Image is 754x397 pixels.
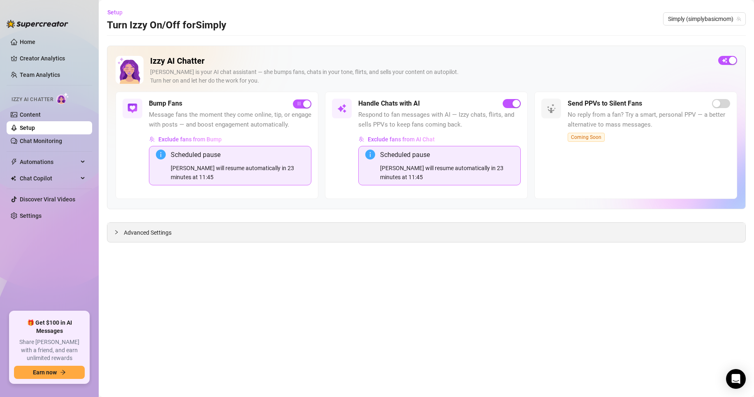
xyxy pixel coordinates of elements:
span: Exclude fans from AI Chat [368,136,435,143]
div: collapsed [114,228,124,237]
span: Share [PERSON_NAME] with a friend, and earn unlimited rewards [14,338,85,362]
h5: Handle Chats with AI [358,99,420,108]
span: Setup [107,9,123,16]
span: thunderbolt [11,159,17,165]
span: info-circle [156,150,166,159]
span: info-circle [365,150,375,159]
span: collapsed [114,230,119,235]
span: Automations [20,155,78,168]
span: No reply from a fan? Try a smart, personal PPV — a better alternative to mass messages. [568,110,730,129]
img: logo-BBDzfeDw.svg [7,20,68,28]
h5: Send PPVs to Silent Fans [568,99,642,108]
img: svg%3e [337,104,347,113]
span: Exclude fans from Bump [158,136,222,143]
a: Content [20,111,41,118]
img: svg%3e [546,104,556,113]
button: Setup [107,6,129,19]
span: Advanced Settings [124,228,172,237]
span: 🎁 Get $100 in AI Messages [14,319,85,335]
img: Chat Copilot [11,175,16,181]
span: Simply (simplybasicmom) [668,13,741,25]
div: [PERSON_NAME] is your AI chat assistant — she bumps fans, chats in your tone, flirts, and sells y... [150,68,712,85]
a: Creator Analytics [20,52,86,65]
span: Message fans the moment they come online, tip, or engage with posts — and boost engagement automa... [149,110,311,129]
div: Scheduled pause [171,150,304,160]
span: Coming Soon [568,133,605,142]
a: Setup [20,125,35,131]
button: Exclude fans from AI Chat [358,133,435,146]
span: Chat Copilot [20,172,78,185]
a: Chat Monitoring [20,138,62,144]
h5: Bump Fans [149,99,182,108]
h2: Izzy AI Chatter [150,56,712,66]
div: [PERSON_NAME] will resume automatically in 23 minutes at 11:45 [380,164,514,182]
a: Team Analytics [20,72,60,78]
button: Earn nowarrow-right [14,366,85,379]
button: Exclude fans from Bump [149,133,222,146]
span: Izzy AI Chatter [12,96,53,104]
a: Home [20,39,35,45]
a: Discover Viral Videos [20,196,75,203]
div: Scheduled pause [380,150,514,160]
div: [PERSON_NAME] will resume automatically in 23 minutes at 11:45 [171,164,304,182]
span: Respond to fan messages with AI — Izzy chats, flirts, and sells PPVs to keep fans coming back. [358,110,521,129]
span: arrow-right [60,369,66,375]
a: Settings [20,212,42,219]
img: AI Chatter [56,92,69,104]
img: Izzy AI Chatter [116,56,144,84]
img: svg%3e [128,104,137,113]
img: svg%3e [149,136,155,142]
img: svg%3e [359,136,364,142]
span: team [736,16,741,21]
h3: Turn Izzy On/Off for Simply [107,19,226,32]
span: Earn now [33,369,57,376]
div: Open Intercom Messenger [726,369,746,389]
